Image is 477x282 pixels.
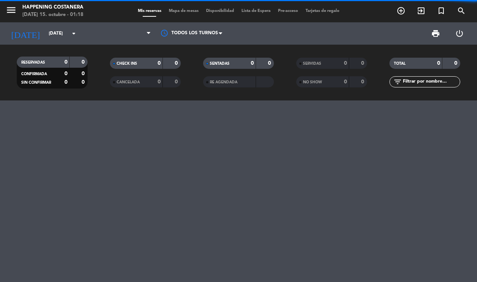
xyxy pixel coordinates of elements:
[303,62,321,65] span: SERVIDAS
[303,80,322,84] span: NO SHOW
[417,6,426,15] i: exit_to_app
[361,79,366,84] strong: 0
[175,61,179,66] strong: 0
[6,4,17,16] i: menu
[117,80,140,84] span: CANCELADA
[302,9,343,13] span: Tarjetas de regalo
[165,9,202,13] span: Mapa de mesas
[158,79,161,84] strong: 0
[344,61,347,66] strong: 0
[134,9,165,13] span: Mis reservas
[361,61,366,66] strong: 0
[22,11,83,19] div: [DATE] 15. octubre - 01:18
[21,61,45,64] span: RESERVADAS
[64,71,67,76] strong: 0
[457,6,466,15] i: search
[394,62,405,65] span: TOTAL
[455,29,464,38] i: power_settings_new
[274,9,302,13] span: Pre-acceso
[158,61,161,66] strong: 0
[437,61,440,66] strong: 0
[251,61,254,66] strong: 0
[82,71,86,76] strong: 0
[175,79,179,84] strong: 0
[82,60,86,65] strong: 0
[431,29,440,38] span: print
[448,22,471,45] div: LOG OUT
[210,80,237,84] span: RE AGENDADA
[238,9,274,13] span: Lista de Espera
[268,61,272,66] strong: 0
[64,60,67,65] strong: 0
[202,9,238,13] span: Disponibilidad
[64,80,67,85] strong: 0
[402,78,460,86] input: Filtrar por nombre...
[22,4,83,11] div: Happening Costanera
[82,80,86,85] strong: 0
[6,25,45,42] i: [DATE]
[21,72,47,76] span: CONFIRMADA
[393,77,402,86] i: filter_list
[344,79,347,84] strong: 0
[117,62,137,65] span: CHECK INS
[21,81,51,84] span: SIN CONFIRMAR
[69,29,78,38] i: arrow_drop_down
[454,61,459,66] strong: 0
[397,6,405,15] i: add_circle_outline
[437,6,446,15] i: turned_in_not
[210,62,230,65] span: SENTADAS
